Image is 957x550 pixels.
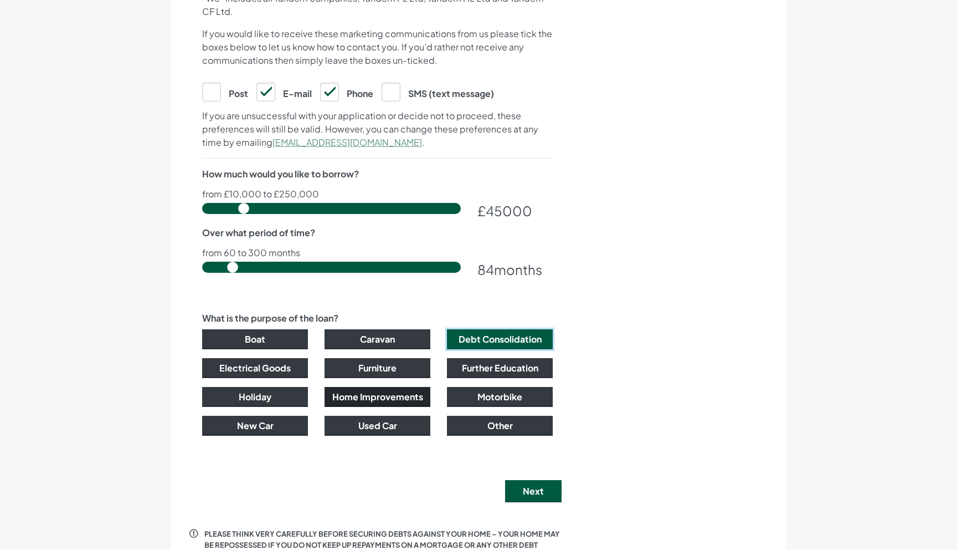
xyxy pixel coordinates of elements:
label: Over what period of time? [202,226,315,240]
button: Electrical Goods [202,358,308,378]
label: What is the purpose of the loan? [202,312,338,325]
p: If you are unsuccessful with your application or decide not to proceed, these preferences will st... [202,109,553,149]
a: [EMAIL_ADDRESS][DOMAIN_NAME] [272,136,422,148]
button: Used Car [325,416,430,436]
p: from 60 to 300 months [202,248,553,257]
label: SMS (text message) [382,83,494,100]
button: Debt Consolidation [447,329,553,349]
label: How much would you like to borrow? [202,167,359,181]
p: from £10,000 to £250,000 [202,190,553,198]
label: E-mail [256,83,312,100]
button: Caravan [325,329,430,349]
button: New Car [202,416,308,436]
button: Furniture [325,358,430,378]
button: Next [505,480,562,502]
div: months [477,259,553,279]
label: Post [202,83,248,100]
span: 45000 [486,202,532,219]
button: Holiday [202,387,308,407]
span: 84 [477,261,494,278]
button: Further Education [447,358,553,378]
div: £ [477,201,553,221]
label: Phone [320,83,373,100]
button: Other [447,416,553,436]
button: Motorbike [447,387,553,407]
button: Boat [202,329,308,349]
button: Home Improvements [325,387,430,407]
p: If you would like to receive these marketing communications from us please tick the boxes below t... [202,27,553,67]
